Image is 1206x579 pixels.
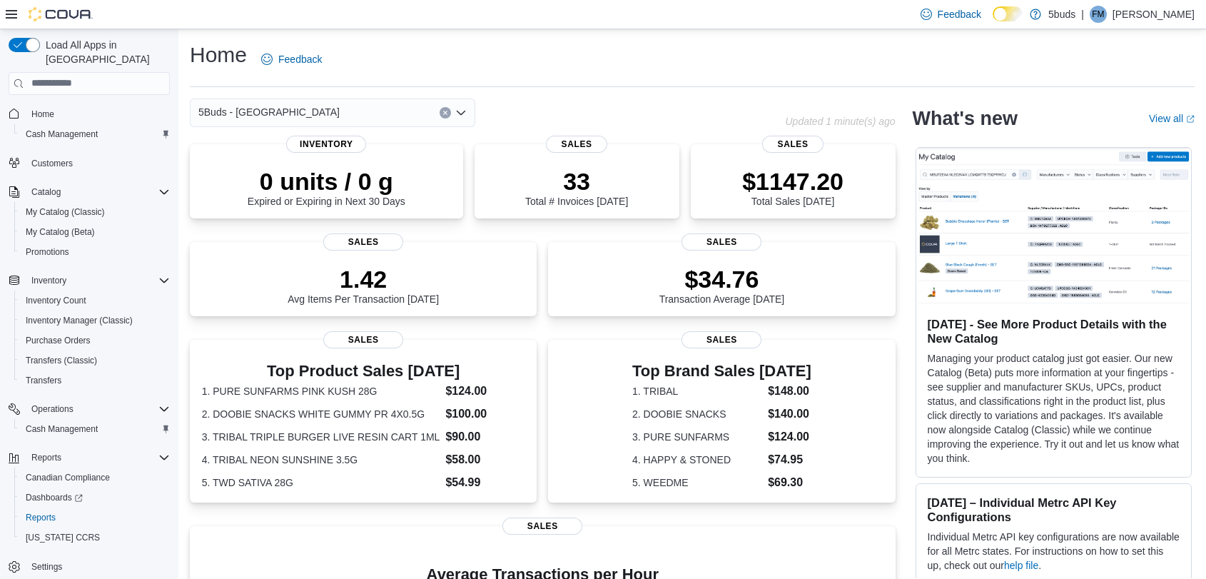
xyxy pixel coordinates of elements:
span: 5Buds - [GEOGRAPHIC_DATA] [198,104,340,121]
button: Operations [26,401,79,418]
span: Cash Management [26,129,98,140]
button: Transfers (Classic) [14,351,176,371]
span: Cash Management [20,421,170,438]
a: Inventory Manager (Classic) [20,312,138,329]
span: Inventory Manager (Classic) [20,312,170,329]
a: Inventory Count [20,292,92,309]
h3: [DATE] - See More Product Details with the New Catalog [928,317,1180,346]
span: Cash Management [26,423,98,435]
dt: 4. HAPPY & STONED [632,453,762,467]
button: Inventory Manager (Classic) [14,311,176,331]
button: Inventory [3,271,176,291]
a: My Catalog (Classic) [20,203,111,221]
span: Reports [20,509,170,526]
a: Home [26,106,60,123]
button: Reports [14,508,176,528]
p: 1.42 [288,265,439,293]
a: Cash Management [20,421,103,438]
a: Purchase Orders [20,332,96,349]
span: Catalog [26,183,170,201]
a: View allExternal link [1149,113,1195,124]
a: Dashboards [20,489,88,506]
button: Promotions [14,242,176,262]
p: [PERSON_NAME] [1113,6,1195,23]
div: Expired or Expiring in Next 30 Days [248,167,405,207]
span: [US_STATE] CCRS [26,532,100,543]
span: Sales [502,518,582,535]
span: Inventory [31,275,66,286]
span: My Catalog (Beta) [20,223,170,241]
dt: 1. TRIBAL [632,384,762,398]
a: Cash Management [20,126,103,143]
span: Inventory Count [20,292,170,309]
h2: What's new [913,107,1018,130]
span: Sales [546,136,607,153]
button: Clear input [440,107,451,119]
button: Settings [3,556,176,577]
dt: 5. WEEDME [632,475,762,490]
span: Transfers [26,375,61,386]
p: Individual Metrc API key configurations are now available for all Metrc states. For instructions ... [928,530,1180,573]
button: Inventory Count [14,291,176,311]
span: Inventory [286,136,366,153]
span: Canadian Compliance [26,472,110,483]
span: Reports [26,512,56,523]
a: Reports [20,509,61,526]
h1: Home [190,41,247,69]
span: FM [1092,6,1104,23]
a: Canadian Compliance [20,469,116,486]
p: $34.76 [659,265,785,293]
span: Transfers (Classic) [20,352,170,369]
span: Sales [323,233,403,251]
button: Purchase Orders [14,331,176,351]
span: Transfers (Classic) [26,355,97,366]
button: [US_STATE] CCRS [14,528,176,548]
p: Updated 1 minute(s) ago [785,116,895,127]
button: Reports [26,449,67,466]
span: Settings [31,561,62,573]
button: Customers [3,153,176,173]
span: Promotions [20,243,170,261]
span: Inventory Manager (Classic) [26,315,133,326]
h3: Top Brand Sales [DATE] [632,363,811,380]
button: Transfers [14,371,176,391]
p: 0 units / 0 g [248,167,405,196]
button: My Catalog (Beta) [14,222,176,242]
a: Settings [26,558,68,575]
div: Fatima Mir [1090,6,1107,23]
dt: 2. DOOBIE SNACKS WHITE GUMMY PR 4X0.5G [202,407,440,421]
p: Managing your product catalog just got easier. Our new Catalog (Beta) puts more information at yo... [928,351,1180,465]
p: 5buds [1048,6,1075,23]
div: Transaction Average [DATE] [659,265,785,305]
a: Dashboards [14,488,176,508]
span: My Catalog (Beta) [26,226,95,238]
span: Catalog [31,186,61,198]
img: Cova [29,7,93,21]
a: Customers [26,155,78,172]
h3: [DATE] – Individual Metrc API Key Configurations [928,495,1180,524]
dt: 1. PURE SUNFARMS PINK KUSH 28G [202,384,440,398]
svg: External link [1186,115,1195,124]
span: My Catalog (Classic) [26,206,105,218]
span: Customers [26,154,170,172]
span: Load All Apps in [GEOGRAPHIC_DATA] [40,38,170,66]
dd: $90.00 [445,428,525,445]
span: Washington CCRS [20,529,170,546]
button: Open list of options [455,107,467,119]
button: Cash Management [14,124,176,144]
span: Dashboards [20,489,170,506]
button: Canadian Compliance [14,468,176,488]
span: Customers [31,158,73,169]
span: Reports [26,449,170,466]
dt: 4. TRIBAL NEON SUNSHINE 3.5G [202,453,440,467]
span: Home [26,105,170,123]
p: 33 [525,167,628,196]
span: Feedback [278,52,322,66]
button: Operations [3,399,176,419]
span: Purchase Orders [26,335,91,346]
span: Feedback [938,7,981,21]
span: Purchase Orders [20,332,170,349]
div: Total Sales [DATE] [742,167,843,207]
button: Home [3,104,176,124]
span: My Catalog (Classic) [20,203,170,221]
